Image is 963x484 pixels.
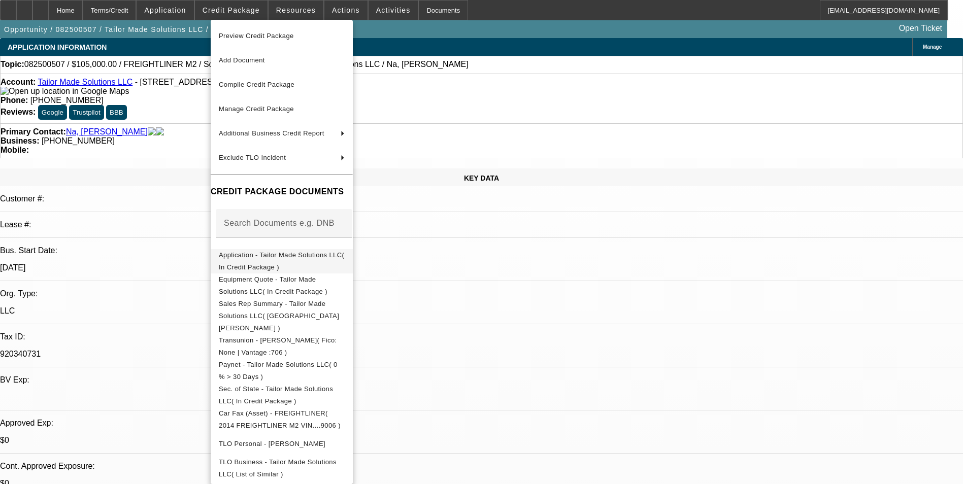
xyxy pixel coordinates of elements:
[211,456,353,480] button: TLO Business - Tailor Made Solutions LLC( List of Similar )
[219,105,294,113] span: Manage Credit Package
[219,32,294,40] span: Preview Credit Package
[211,383,353,407] button: Sec. of State - Tailor Made Solutions LLC( In Credit Package )
[211,359,353,383] button: Paynet - Tailor Made Solutions LLC( 0 % > 30 Days )
[219,56,265,64] span: Add Document
[224,219,335,227] mat-label: Search Documents e.g. DNB
[219,251,344,271] span: Application - Tailor Made Solutions LLC( In Credit Package )
[211,407,353,432] button: Car Fax (Asset) - FREIGHTLINER( 2014 FREIGHTLINER M2 VIN....9006 )
[219,361,338,381] span: Paynet - Tailor Made Solutions LLC( 0 % > 30 Days )
[211,273,353,298] button: Equipment Quote - Tailor Made Solutions LLC( In Credit Package )
[219,300,339,332] span: Sales Rep Summary - Tailor Made Solutions LLC( [GEOGRAPHIC_DATA][PERSON_NAME] )
[219,336,337,356] span: Transunion - [PERSON_NAME]( Fico: None | Vantage :706 )
[219,81,294,88] span: Compile Credit Package
[219,458,337,478] span: TLO Business - Tailor Made Solutions LLC( List of Similar )
[211,432,353,456] button: TLO Personal - Caccamise, Marsha
[211,186,353,198] h4: CREDIT PACKAGE DOCUMENTS
[211,298,353,334] button: Sales Rep Summary - Tailor Made Solutions LLC( Mansfield, Jeff )
[219,440,325,447] span: TLO Personal - [PERSON_NAME]
[219,154,286,161] span: Exclude TLO Incident
[219,129,324,137] span: Additional Business Credit Report
[219,275,327,295] span: Equipment Quote - Tailor Made Solutions LLC( In Credit Package )
[219,385,333,405] span: Sec. of State - Tailor Made Solutions LLC( In Credit Package )
[211,249,353,273] button: Application - Tailor Made Solutions LLC( In Credit Package )
[219,409,341,429] span: Car Fax (Asset) - FREIGHTLINER( 2014 FREIGHTLINER M2 VIN....9006 )
[211,334,353,359] button: Transunion - Caccamise, Marsha( Fico: None | Vantage :706 )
